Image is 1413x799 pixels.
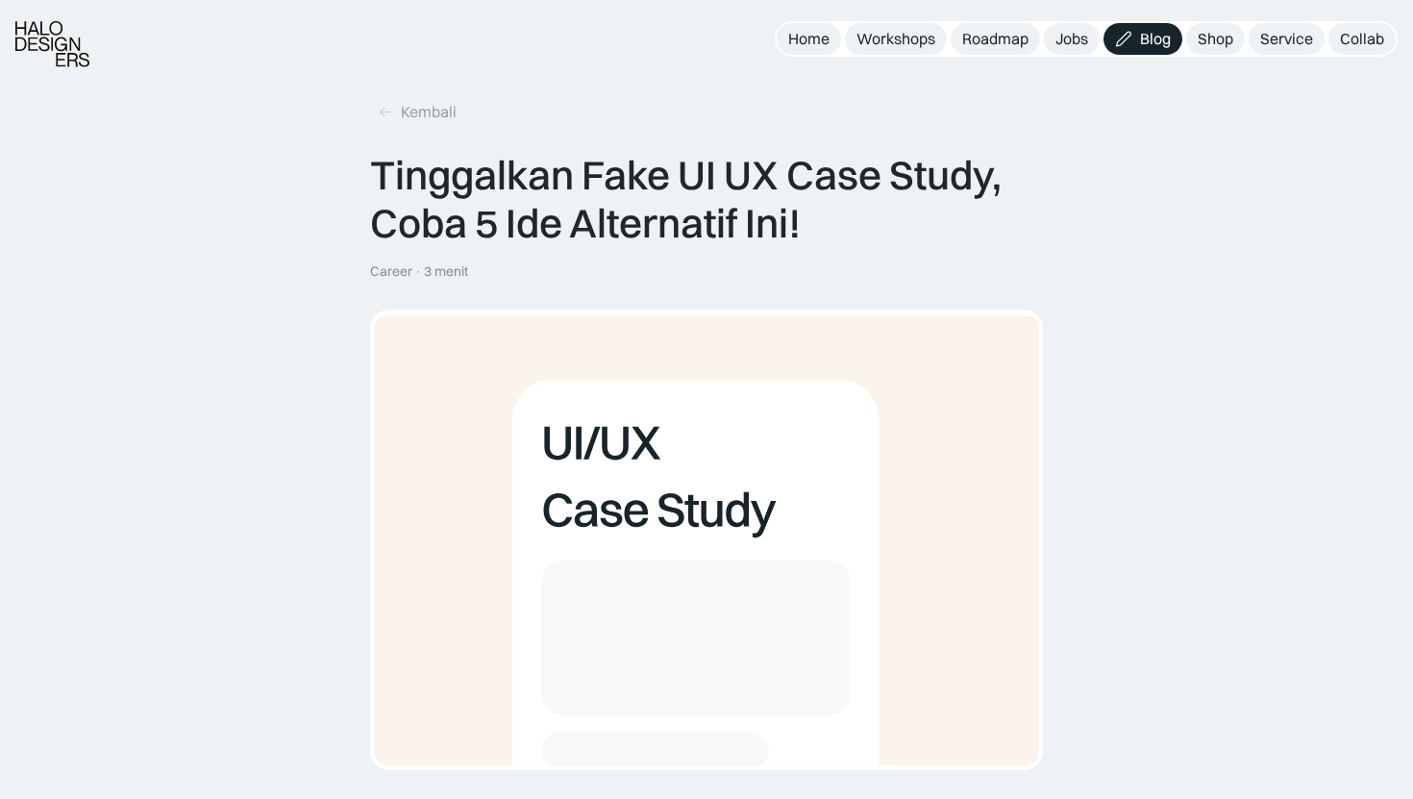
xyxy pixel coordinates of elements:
[370,96,464,128] a: Kembali
[1055,29,1088,49] div: Jobs
[401,102,457,122] div: Kembali
[1044,23,1100,55] a: Jobs
[788,29,830,49] div: Home
[856,29,935,49] div: Workshops
[1260,29,1313,49] div: Service
[414,263,422,280] div: ·
[1186,23,1245,55] a: Shop
[424,263,468,280] div: 3 menit
[962,29,1029,49] div: Roadmap
[1249,23,1325,55] a: Service
[1328,23,1396,55] a: Collab
[370,263,412,280] div: Career
[1140,29,1171,49] div: Blog
[1103,23,1182,55] a: Blog
[845,23,947,55] a: Workshops
[777,23,841,55] a: Home
[1340,29,1384,49] div: Collab
[951,23,1040,55] a: Roadmap
[370,151,1043,248] div: Tinggalkan Fake UI UX Case Study, Coba 5 Ide Alternatif Ini!
[1198,29,1233,49] div: Shop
